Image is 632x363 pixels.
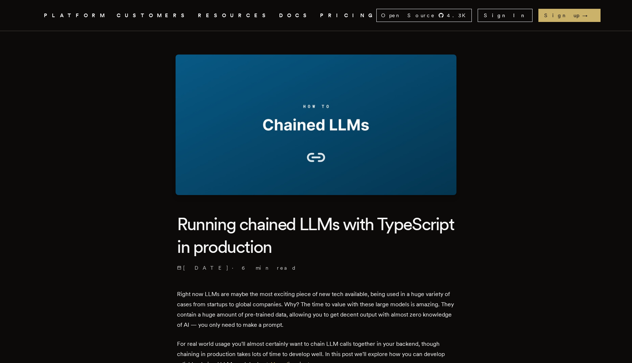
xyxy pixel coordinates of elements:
span: 4.3 K [447,12,470,19]
img: Featured image for Running chained LLMs with TypeScript in production blog post [176,55,456,195]
span: → [582,12,595,19]
button: RESOURCES [198,11,270,20]
p: Right now LLMs are maybe the most exciting piece of new tech available, being used in a huge vari... [177,289,455,330]
h1: Running chained LLMs with TypeScript in production [177,213,455,258]
a: PRICING [320,11,376,20]
a: CUSTOMERS [117,11,189,20]
p: · [177,264,455,272]
a: DOCS [279,11,311,20]
button: PLATFORM [44,11,108,20]
a: Sign up [538,9,601,22]
span: Open Source [381,12,435,19]
span: 6 min read [242,264,297,272]
a: Sign In [478,9,533,22]
span: [DATE] [177,264,229,272]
